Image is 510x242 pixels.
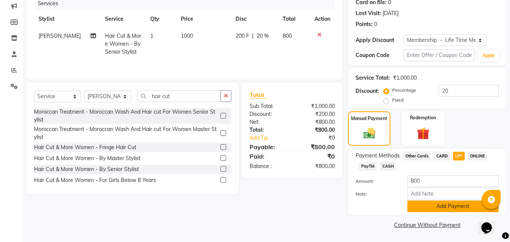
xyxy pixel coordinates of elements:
[292,142,341,151] div: ₹800.00
[392,87,416,94] label: Percentage
[468,152,487,160] span: ONLINE
[236,32,249,40] span: 200 F
[100,11,146,28] th: Service
[292,110,341,118] div: ₹200.00
[356,9,381,17] div: Last Visit:
[356,152,400,160] span: Payment Methods
[292,102,341,110] div: ₹1,000.00
[478,212,502,234] iframe: chat widget
[407,188,499,199] input: Add Note
[407,200,499,212] button: Add Payment
[244,142,292,151] div: Payable:
[34,125,217,141] div: Moroccan Treatment - Moroccan Wash And Hair cut For Women Master Stylist
[244,102,292,110] div: Sub Total:
[244,110,292,118] div: Discount:
[34,154,140,162] div: Hair Cut & More Women - By Master Stylist
[350,221,505,229] a: Continue Without Payment
[434,152,450,160] span: CARD
[105,32,141,55] span: Hair Cut & More Women - By Senior Stylist
[413,126,433,141] img: _gift.svg
[403,152,431,160] span: Other Cards
[392,97,404,103] label: Fixed
[244,134,300,142] a: Add Tip
[244,162,292,170] div: Balance :
[356,20,373,28] div: Points:
[292,152,341,161] div: ₹0
[146,11,176,28] th: Qty
[231,11,278,28] th: Disc
[34,165,139,173] div: Hair Cut & More Women - By Senior Stylist
[34,108,217,124] div: Moroccan Treatment - Moroccan Wash And Hair cut For Women Senior Stylist
[150,32,153,39] span: 1
[181,32,193,39] span: 1000
[176,11,231,28] th: Price
[244,126,292,134] div: Total:
[356,87,379,95] div: Discount:
[34,143,136,151] div: Hair Cut & More Women - Fringe Hair Cut
[478,50,499,61] button: Apply
[356,51,403,59] div: Coupon Code
[356,36,403,44] div: Apply Discount
[300,134,341,142] div: ₹0
[360,126,379,140] img: _cash.svg
[407,175,499,187] input: Amount
[356,74,390,82] div: Service Total:
[244,152,292,161] div: Paid:
[393,74,417,82] div: ₹1,000.00
[404,49,475,61] input: Enter Offer / Coupon Code
[34,11,100,28] th: Stylist
[283,32,292,39] span: 800
[453,152,465,160] span: UPI
[410,114,436,121] label: Redemption
[250,91,267,99] span: Total
[292,162,341,170] div: ₹800.00
[252,32,254,40] span: |
[351,115,387,122] label: Manual Payment
[137,90,221,102] input: Search or Scan
[350,191,401,197] label: Note:
[34,176,156,184] div: Hair Cut & More Women - For Girls Below 8 Years
[292,118,341,126] div: ₹800.00
[310,11,335,28] th: Action
[244,118,292,126] div: Net:
[39,32,81,39] span: [PERSON_NAME]
[350,178,401,185] label: Amount:
[278,11,310,28] th: Total
[374,20,377,28] div: 0
[257,32,269,40] span: 20 %
[380,162,396,171] span: CASH
[359,162,377,171] span: PayTM
[382,9,399,17] div: [DATE]
[292,126,341,134] div: ₹800.00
